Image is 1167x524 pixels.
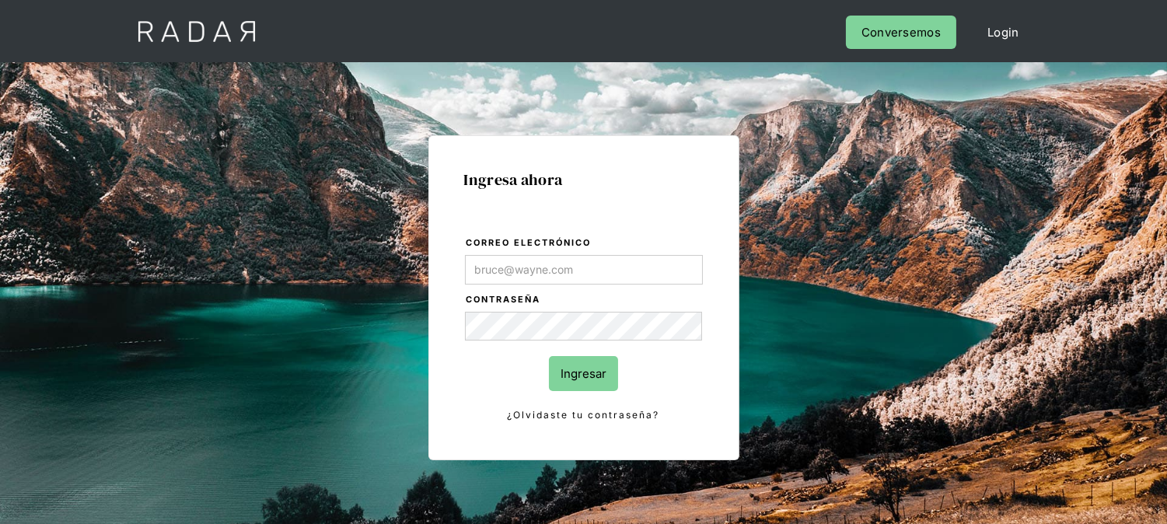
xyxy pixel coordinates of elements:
[466,292,703,308] label: Contraseña
[465,407,703,424] a: ¿Olvidaste tu contraseña?
[464,171,704,188] h1: Ingresa ahora
[466,236,703,251] label: Correo electrónico
[846,16,956,49] a: Conversemos
[465,255,703,285] input: bruce@wayne.com
[549,356,618,391] input: Ingresar
[464,235,704,424] form: Login Form
[972,16,1035,49] a: Login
